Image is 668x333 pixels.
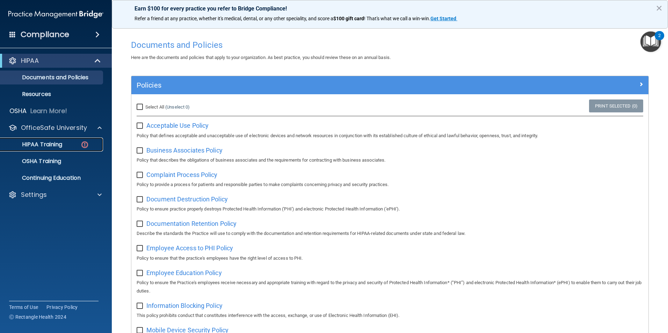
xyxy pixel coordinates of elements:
[9,107,27,115] p: OSHA
[137,156,643,164] p: Policy that describes the obligations of business associates and the requirements for contracting...
[137,229,643,238] p: Describe the standards the Practice will use to comply with the documentation and retention requi...
[165,104,190,110] a: (Unselect 0)
[137,311,643,320] p: This policy prohibits conduct that constitutes interference with the access, exchange, or use of ...
[30,107,67,115] p: Learn More!
[135,16,333,21] span: Refer a friend at any practice, whether it's medical, dental, or any other speciality, and score a
[8,191,102,199] a: Settings
[145,104,164,110] span: Select All
[146,269,222,276] span: Employee Education Policy
[5,158,61,165] p: OSHA Training
[21,124,87,132] p: OfficeSafe University
[137,254,643,262] p: Policy to ensure that the practice's employees have the right level of access to PHI.
[146,147,223,154] span: Business Associates Policy
[658,36,661,45] div: 2
[5,175,100,182] p: Continuing Education
[146,195,228,203] span: Document Destruction Policy
[364,16,430,21] span: ! That's what we call a win-win.
[137,132,643,140] p: Policy that defines acceptable and unacceptable use of electronic devices and network resources i...
[80,140,89,149] img: danger-circle.6113f641.png
[9,313,66,320] span: Ⓒ Rectangle Health 2024
[430,16,457,21] a: Get Started
[21,191,47,199] p: Settings
[333,16,364,21] strong: $100 gift card
[146,171,217,178] span: Complaint Process Policy
[21,30,69,39] h4: Compliance
[146,302,223,309] span: Information Blocking Policy
[137,279,643,295] p: Policy to ensure the Practice's employees receive necessary and appropriate training with regard ...
[146,244,233,252] span: Employee Access to PHI Policy
[8,7,103,21] img: PMB logo
[137,80,643,91] a: Policies
[146,220,237,227] span: Documentation Retention Policy
[8,57,101,65] a: HIPAA
[8,124,102,132] a: OfficeSafe University
[135,5,645,12] p: Earn $100 for every practice you refer to Bridge Compliance!
[131,55,391,60] span: Here are the documents and policies that apply to your organization. As best practice, you should...
[589,99,643,112] a: Print Selected (0)
[640,31,661,52] button: Open Resource Center, 2 new notifications
[137,104,145,110] input: Select All (Unselect 0)
[131,40,649,50] h4: Documents and Policies
[5,74,100,81] p: Documents and Policies
[656,2,662,14] button: Close
[137,81,514,89] h5: Policies
[46,304,78,311] a: Privacy Policy
[9,304,38,311] a: Terms of Use
[21,57,39,65] p: HIPAA
[5,91,100,98] p: Resources
[146,122,209,129] span: Acceptable Use Policy
[5,141,62,148] p: HIPAA Training
[430,16,456,21] strong: Get Started
[137,180,643,189] p: Policy to provide a process for patients and responsible parties to make complaints concerning pr...
[137,205,643,213] p: Policy to ensure practice properly destroys Protected Health Information ('PHI') and electronic P...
